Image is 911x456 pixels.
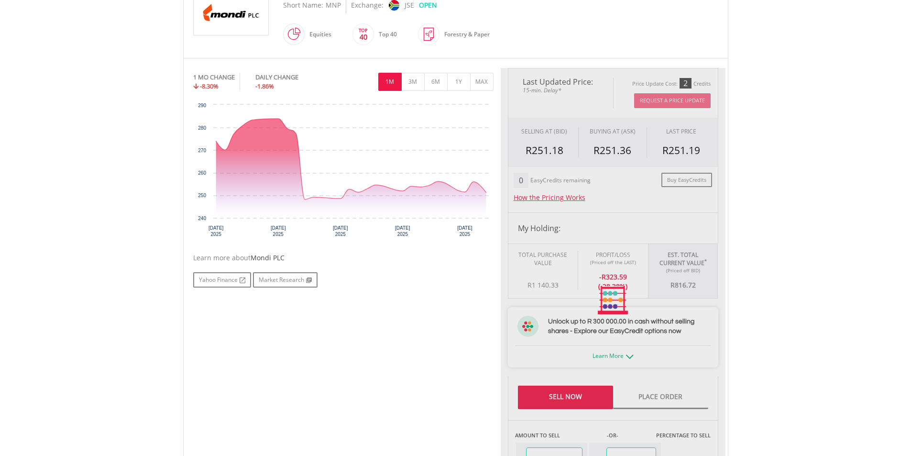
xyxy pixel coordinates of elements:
[374,23,397,46] div: Top 40
[198,125,206,131] text: 280
[305,23,331,46] div: Equities
[401,73,425,91] button: 3M
[395,225,410,237] text: [DATE] 2025
[424,73,448,91] button: 6M
[198,103,206,108] text: 290
[270,225,285,237] text: [DATE] 2025
[193,100,494,244] svg: Interactive chart
[255,82,274,90] span: -1.86%
[333,225,348,237] text: [DATE] 2025
[208,225,223,237] text: [DATE] 2025
[198,170,206,176] text: 260
[193,73,235,82] div: 1 MO CHANGE
[251,253,285,262] span: Mondi PLC
[253,272,318,288] a: Market Research
[193,100,494,244] div: Chart. Highcharts interactive chart.
[457,225,472,237] text: [DATE] 2025
[200,82,219,90] span: -8.30%
[378,73,402,91] button: 1M
[193,272,251,288] a: Yahoo Finance
[198,193,206,198] text: 250
[439,23,490,46] div: Forestry & Paper
[198,148,206,153] text: 270
[193,253,494,263] div: Learn more about
[198,216,206,221] text: 240
[255,73,330,82] div: DAILY CHANGE
[447,73,471,91] button: 1Y
[470,73,494,91] button: MAX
